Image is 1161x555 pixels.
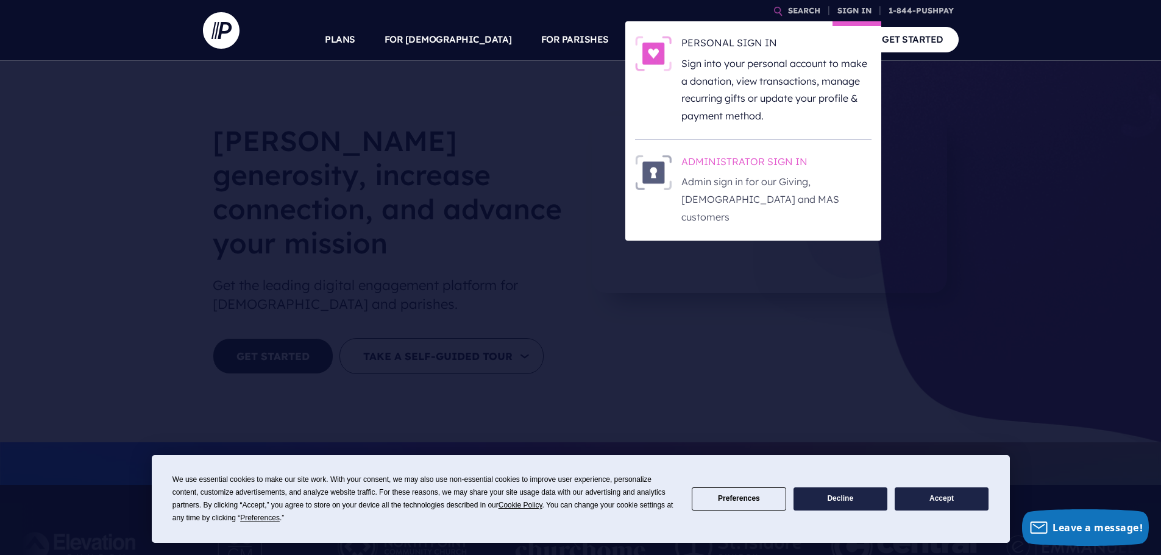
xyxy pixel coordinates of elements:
[793,18,838,61] a: COMPANY
[867,27,959,52] a: GET STARTED
[794,487,887,511] button: Decline
[681,36,872,54] h6: PERSONAL SIGN IN
[638,18,692,61] a: SOLUTIONS
[172,473,677,525] div: We use essential cookies to make our site work. With your consent, we may also use non-essential ...
[385,18,512,61] a: FOR [DEMOGRAPHIC_DATA]
[635,155,872,226] a: ADMINISTRATOR SIGN IN - Illustration ADMINISTRATOR SIGN IN Admin sign in for our Giving, [DEMOGRA...
[721,18,764,61] a: EXPLORE
[681,173,872,225] p: Admin sign in for our Giving, [DEMOGRAPHIC_DATA] and MAS customers
[499,501,542,509] span: Cookie Policy
[681,155,872,173] h6: ADMINISTRATOR SIGN IN
[635,36,672,71] img: PERSONAL SIGN IN - Illustration
[325,18,355,61] a: PLANS
[635,36,872,125] a: PERSONAL SIGN IN - Illustration PERSONAL SIGN IN Sign into your personal account to make a donati...
[240,514,280,522] span: Preferences
[1053,521,1143,534] span: Leave a message!
[895,487,989,511] button: Accept
[1022,509,1149,546] button: Leave a message!
[681,55,872,125] p: Sign into your personal account to make a donation, view transactions, manage recurring gifts or ...
[541,18,609,61] a: FOR PARISHES
[152,455,1010,543] div: Cookie Consent Prompt
[635,155,672,190] img: ADMINISTRATOR SIGN IN - Illustration
[692,487,786,511] button: Preferences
